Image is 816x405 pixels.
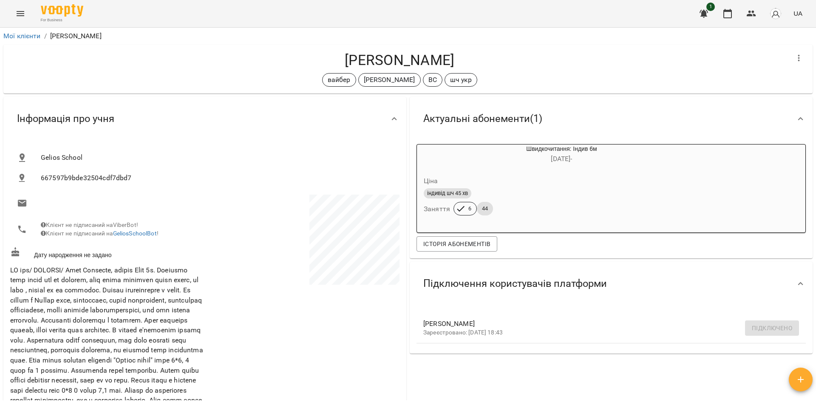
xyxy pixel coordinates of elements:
[410,97,813,141] div: Актуальні абонементи(1)
[41,230,159,237] span: Клієнт не підписаний на !
[445,73,477,87] div: шч укр
[41,221,138,228] span: Клієнт не підписаний на ViberBot!
[423,112,542,125] span: Актуальні абонементи ( 1 )
[477,205,493,212] span: 44
[3,32,41,40] a: Мої клієнти
[423,319,785,329] span: [PERSON_NAME]
[364,75,415,85] p: [PERSON_NAME]
[450,75,472,85] p: шч укр
[416,236,497,252] button: Історія абонементів
[322,73,356,87] div: вайбер
[423,329,785,337] p: Зареєстровано: [DATE] 18:43
[358,73,421,87] div: [PERSON_NAME]
[423,239,490,249] span: Історія абонементів
[113,230,157,237] a: GeliosSchoolBot
[463,205,476,212] span: 6
[8,245,205,261] div: Дату народження не задано
[790,6,806,21] button: UA
[10,3,31,24] button: Menu
[423,277,607,290] span: Підключення користувачів платформи
[41,17,83,23] span: For Business
[3,97,406,141] div: Інформація про учня
[50,31,102,41] p: [PERSON_NAME]
[424,190,471,197] span: індивід шч 45 хв
[551,155,572,163] span: [DATE] -
[458,144,666,165] div: Швидкочитання: Індив 6м
[3,31,813,41] nav: breadcrumb
[417,144,458,165] div: Швидкочитання: Індив 6м
[770,8,782,20] img: avatar_s.png
[424,175,438,187] h6: Ціна
[424,203,450,215] h6: Заняття
[410,262,813,306] div: Підключення користувачів платформи
[41,153,393,163] span: Gelios School
[417,144,666,226] button: Швидкочитання: Індив 6м[DATE]- Цінаіндивід шч 45 хвЗаняття644
[706,3,715,11] span: 1
[41,4,83,17] img: Voopty Logo
[44,31,47,41] li: /
[328,75,351,85] p: вайбер
[793,9,802,18] span: UA
[17,112,114,125] span: Інформація про учня
[10,51,789,69] h4: [PERSON_NAME]
[428,75,437,85] p: ВС
[423,73,442,87] div: ВС
[41,173,393,183] span: 667597b9bde32504cdf7dbd7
